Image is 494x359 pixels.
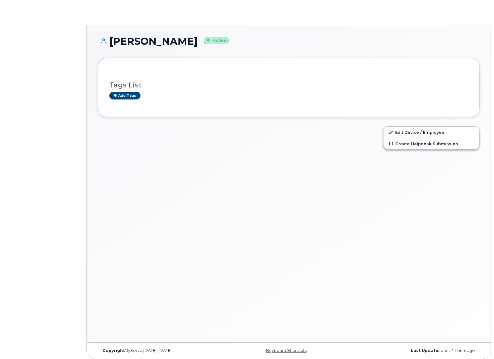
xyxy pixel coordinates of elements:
[109,92,140,99] a: Add tags
[103,348,125,353] strong: Copyright
[383,138,479,149] a: Create Helpdesk Submission
[266,348,307,353] a: Keyboard Shortcuts
[352,348,479,353] div: about 4 hours ago
[204,37,229,44] small: Active
[98,36,479,47] h1: [PERSON_NAME]
[98,348,225,353] div: MyServe [DATE]–[DATE]
[411,348,438,353] strong: Last Update
[109,81,468,89] h3: Tags List
[383,127,479,138] a: Edit Device / Employee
